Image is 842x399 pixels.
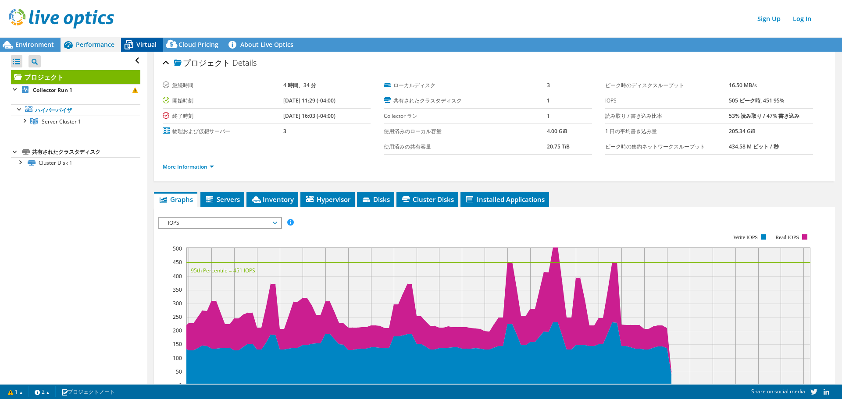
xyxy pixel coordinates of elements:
[605,81,729,90] label: ピーク時のディスクスループット
[788,12,816,25] a: Log In
[605,112,729,120] label: 読み取り / 書き込み比率
[225,38,300,52] a: About Live Optics
[9,9,114,28] img: live_optics_svg.svg
[173,354,182,362] text: 100
[729,97,784,104] b: 505 ピーク時, 451 95%
[33,86,72,94] b: Collector Run 1
[729,81,757,89] b: 16.50 MB/s
[11,116,140,127] a: Server Cluster 1
[729,112,799,120] b: 53% 読み取り / 47% 書き込み
[547,97,550,104] b: 1
[751,388,805,395] span: Share on social media
[283,112,335,120] b: [DATE] 16:03 (-04:00)
[11,104,140,116] a: ハイパーバイザ
[547,143,570,150] b: 20.75 TiB
[547,112,550,120] b: 1
[42,118,81,125] span: Server Cluster 1
[163,81,283,90] label: 継続時間
[163,112,283,120] label: 終了時刻
[11,70,140,84] a: プロジェクト
[158,195,193,204] span: Graphs
[283,97,335,104] b: [DATE] 11:29 (-04:00)
[283,81,316,89] b: 4 時間、34 分
[173,300,182,307] text: 300
[232,57,257,68] span: Details
[173,286,182,293] text: 350
[173,340,182,348] text: 150
[11,84,140,95] a: Collector Run 1
[173,245,182,252] text: 500
[179,381,182,389] text: 0
[173,327,182,334] text: 200
[173,272,182,280] text: 400
[547,81,550,89] b: 3
[191,267,255,274] text: 95th Percentile = 451 IOPS
[15,40,54,49] span: Environment
[384,112,547,120] label: Collector ラン
[547,127,567,135] b: 4.00 GiB
[163,163,214,170] a: More Information
[178,40,218,49] span: Cloud Pricing
[32,147,140,157] div: 共有されたクラスタディスク
[11,157,140,169] a: Cluster Disk 1
[305,195,350,204] span: Hypervisor
[729,143,779,150] b: 434.58 M ビット / 秒
[401,195,454,204] span: Cluster Disks
[729,127,756,135] b: 205.34 GiB
[733,234,758,240] text: Write IOPS
[76,40,114,49] span: Performance
[605,127,729,136] label: 1 日の平均書き込み量
[176,368,182,375] text: 50
[361,195,390,204] span: Disks
[174,59,230,67] span: プロジェクト
[384,81,547,90] label: ローカルディスク
[136,40,157,49] span: Virtual
[775,234,799,240] text: Read IOPS
[163,96,283,105] label: 開始時刻
[251,195,294,204] span: Inventory
[163,127,283,136] label: 物理および仮想サーバー
[2,386,29,397] a: 1
[384,142,547,151] label: 使用済みの共有容量
[605,96,729,105] label: IOPS
[384,127,547,136] label: 使用済みのローカル容量
[173,258,182,266] text: 450
[55,386,121,397] a: プロジェクトノート
[465,195,545,204] span: Installed Applications
[753,12,785,25] a: Sign Up
[384,96,547,105] label: 共有されたクラスタディスク
[605,142,729,151] label: ピーク時の集約ネットワークスループット
[173,313,182,321] text: 250
[283,127,286,135] b: 3
[29,386,56,397] a: 2
[205,195,240,204] span: Servers
[164,218,276,228] span: IOPS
